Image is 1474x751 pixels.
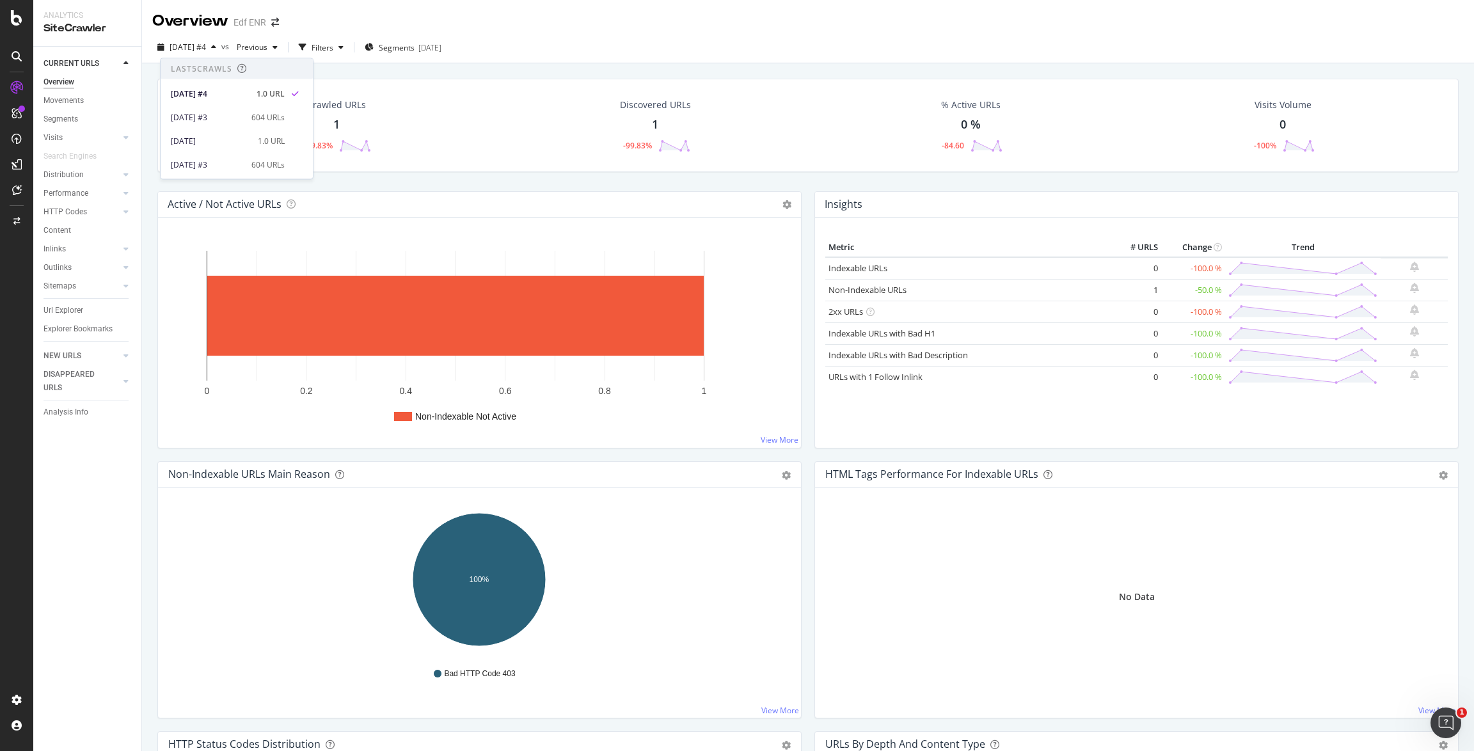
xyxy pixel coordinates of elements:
div: 1 [652,116,658,133]
a: Explorer Bookmarks [44,322,132,336]
a: Indexable URLs with Bad Description [828,349,968,361]
td: 1 [1110,279,1161,301]
div: Search Engines [44,150,97,163]
a: Movements [44,94,132,107]
svg: A chart. [168,238,791,438]
a: Analysis Info [44,406,132,419]
div: HTTP Codes [44,205,87,219]
button: [DATE] #4 [152,37,221,58]
a: Visits [44,131,120,145]
th: Trend [1225,238,1381,257]
text: 0.4 [400,386,413,396]
a: Indexable URLs with Bad H1 [828,328,935,339]
a: HTTP Codes [44,205,120,219]
a: Performance [44,187,120,200]
div: Last 5 Crawls [171,63,232,74]
div: Overview [152,10,228,32]
th: Change [1161,238,1225,257]
div: [DATE] #3 [171,111,244,123]
span: vs [221,41,232,52]
div: -100% [1254,140,1276,151]
th: # URLS [1110,238,1161,257]
a: URLs with 1 Follow Inlink [828,371,923,383]
a: Segments [44,113,132,126]
text: 100% [470,575,489,584]
div: Visits [44,131,63,145]
a: Sitemaps [44,280,120,293]
a: Non-Indexable URLs [828,284,907,296]
div: [DATE] #3 [171,159,244,170]
div: 604 URLs [251,111,285,123]
div: DISAPPEARED URLS [44,368,108,395]
div: No Data [1119,590,1155,603]
div: bell-plus [1410,283,1419,293]
div: 1.0 URL [257,88,285,99]
div: Analysis Info [44,406,88,419]
text: 0.2 [300,386,313,396]
a: Indexable URLs [828,262,887,274]
a: DISAPPEARED URLS [44,368,120,395]
div: Movements [44,94,84,107]
div: Edf ENR [234,16,266,29]
div: Analytics [44,10,131,21]
div: Content [44,224,71,237]
div: 1 [333,116,340,133]
button: Segments[DATE] [360,37,447,58]
td: 0 [1110,344,1161,366]
div: 1.0 URL [258,135,285,146]
a: Url Explorer [44,304,132,317]
div: Url Explorer [44,304,83,317]
div: URLs by Depth and Content Type [825,738,985,750]
a: View More [761,705,799,716]
div: HTML Tags Performance for Indexable URLs [825,468,1038,480]
td: -100.0 % [1161,257,1225,280]
svg: A chart. [168,508,791,656]
div: CURRENT URLS [44,57,99,70]
text: 0.8 [598,386,611,396]
div: -99.83% [623,140,652,151]
div: Inlinks [44,242,66,256]
span: Previous [232,42,267,52]
a: View More [761,434,798,445]
div: Segments [44,113,78,126]
span: Segments [379,42,415,53]
td: 0 [1110,322,1161,344]
div: [DATE] [418,42,441,53]
div: 0 % [961,116,981,133]
div: Explorer Bookmarks [44,322,113,336]
span: 1 [1457,708,1467,718]
div: 604 URLs [251,159,285,170]
h4: Active / Not Active URLs [168,196,281,213]
td: -100.0 % [1161,344,1225,366]
div: Sitemaps [44,280,76,293]
td: -100.0 % [1161,301,1225,322]
td: -100.0 % [1161,366,1225,388]
div: Performance [44,187,88,200]
div: gear [1439,471,1448,480]
a: Overview [44,75,132,89]
div: bell-plus [1410,304,1419,315]
div: bell-plus [1410,262,1419,272]
div: 0 [1280,116,1286,133]
div: [DATE] [171,135,250,146]
div: Non-Indexable URLs Main Reason [168,468,330,480]
a: Inlinks [44,242,120,256]
th: Metric [825,238,1110,257]
a: View More [1418,705,1456,716]
div: bell-plus [1410,348,1419,358]
div: -99.83% [304,140,333,151]
button: Previous [232,37,283,58]
i: Options [782,200,791,209]
div: Crawled URLs [307,99,366,111]
div: -84.60 [942,140,964,151]
div: HTTP Status Codes Distribution [168,738,321,750]
div: gear [782,471,791,480]
a: CURRENT URLS [44,57,120,70]
button: Filters [294,37,349,58]
div: % Active URLs [941,99,1001,111]
div: bell-plus [1410,370,1419,380]
td: -100.0 % [1161,322,1225,344]
div: [DATE] #4 [171,88,249,99]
